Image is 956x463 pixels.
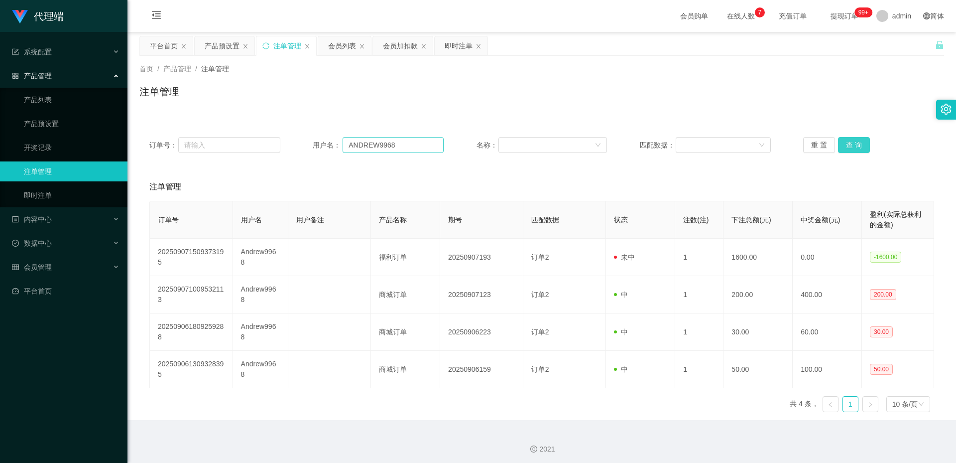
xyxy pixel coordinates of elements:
[24,114,119,134] a: 产品预设置
[862,396,878,412] li: 下一页
[870,326,893,337] span: 30.00
[531,216,559,224] span: 匹配数据
[923,12,930,19] i: 图标: global
[614,291,628,299] span: 中
[201,65,229,73] span: 注单管理
[440,276,523,313] td: 20250907123
[12,10,28,24] img: logo.9652507e.png
[440,239,523,276] td: 20250907193
[723,276,793,313] td: 200.00
[296,216,324,224] span: 用户备注
[12,263,52,271] span: 会员管理
[150,351,233,388] td: 202509061309328395
[675,351,723,388] td: 1
[531,253,549,261] span: 订单2
[150,239,233,276] td: 202509071509373195
[150,36,178,55] div: 平台首页
[139,65,153,73] span: 首页
[24,90,119,110] a: 产品列表
[595,142,601,149] i: 图标: down
[233,239,288,276] td: Andrew9968
[371,276,440,313] td: 商城订单
[842,396,858,412] li: 1
[12,12,64,20] a: 代理端
[181,43,187,49] i: 图标: close
[233,276,288,313] td: Andrew9968
[139,0,173,32] i: 图标: menu-fold
[233,351,288,388] td: Andrew9968
[530,446,537,453] i: 图标: copyright
[24,185,119,205] a: 即时注单
[801,216,840,224] span: 中奖金额(元)
[614,328,628,336] span: 中
[12,72,19,79] i: 图标: appstore-o
[870,289,896,300] span: 200.00
[723,239,793,276] td: 1600.00
[150,276,233,313] td: 202509071009532113
[867,402,873,408] i: 图标: right
[793,351,862,388] td: 100.00
[675,313,723,351] td: 1
[158,216,179,224] span: 订单号
[892,397,918,412] div: 10 条/页
[759,142,765,149] i: 图标: down
[328,36,356,55] div: 会员列表
[12,281,119,301] a: 图标: dashboard平台首页
[421,43,427,49] i: 图标: close
[723,351,793,388] td: 50.00
[12,48,19,55] i: 图标: form
[24,138,119,157] a: 开奖记录
[793,276,862,313] td: 400.00
[826,12,863,19] span: 提现订单
[476,43,481,49] i: 图标: close
[854,7,872,17] sup: 1111
[843,397,858,412] a: 1
[12,215,52,223] span: 内容中心
[12,264,19,271] i: 图标: table
[614,365,628,373] span: 中
[828,402,834,408] i: 图标: left
[12,48,52,56] span: 系统配置
[150,313,233,351] td: 202509061809259288
[157,65,159,73] span: /
[205,36,239,55] div: 产品预设置
[731,216,771,224] span: 下注总额(元)
[838,137,870,153] button: 查 询
[793,239,862,276] td: 0.00
[870,252,901,263] span: -1600.00
[790,396,819,412] li: 共 4 条，
[241,216,262,224] span: 用户名
[371,313,440,351] td: 商城订单
[440,351,523,388] td: 20250906159
[12,239,52,247] span: 数据中心
[675,239,723,276] td: 1
[870,364,893,375] span: 50.00
[683,216,709,224] span: 注数(注)
[149,140,178,151] span: 订单号：
[941,104,952,115] i: 图标: setting
[793,313,862,351] td: 60.00
[371,239,440,276] td: 福利订单
[755,7,765,17] sup: 7
[139,84,179,99] h1: 注单管理
[163,65,191,73] span: 产品管理
[722,12,760,19] span: 在线人数
[823,396,838,412] li: 上一页
[371,351,440,388] td: 商城订单
[774,12,812,19] span: 充值订单
[614,216,628,224] span: 状态
[440,313,523,351] td: 20250906223
[723,313,793,351] td: 30.00
[918,401,924,408] i: 图标: down
[242,43,248,49] i: 图标: close
[445,36,473,55] div: 即时注单
[262,42,269,49] i: 图标: sync
[135,444,948,455] div: 2021
[614,253,635,261] span: 未中
[233,313,288,351] td: Andrew9968
[12,216,19,223] i: 图标: profile
[758,7,762,17] p: 7
[640,140,676,151] span: 匹配数据：
[531,291,549,299] span: 订单2
[531,328,549,336] span: 订单2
